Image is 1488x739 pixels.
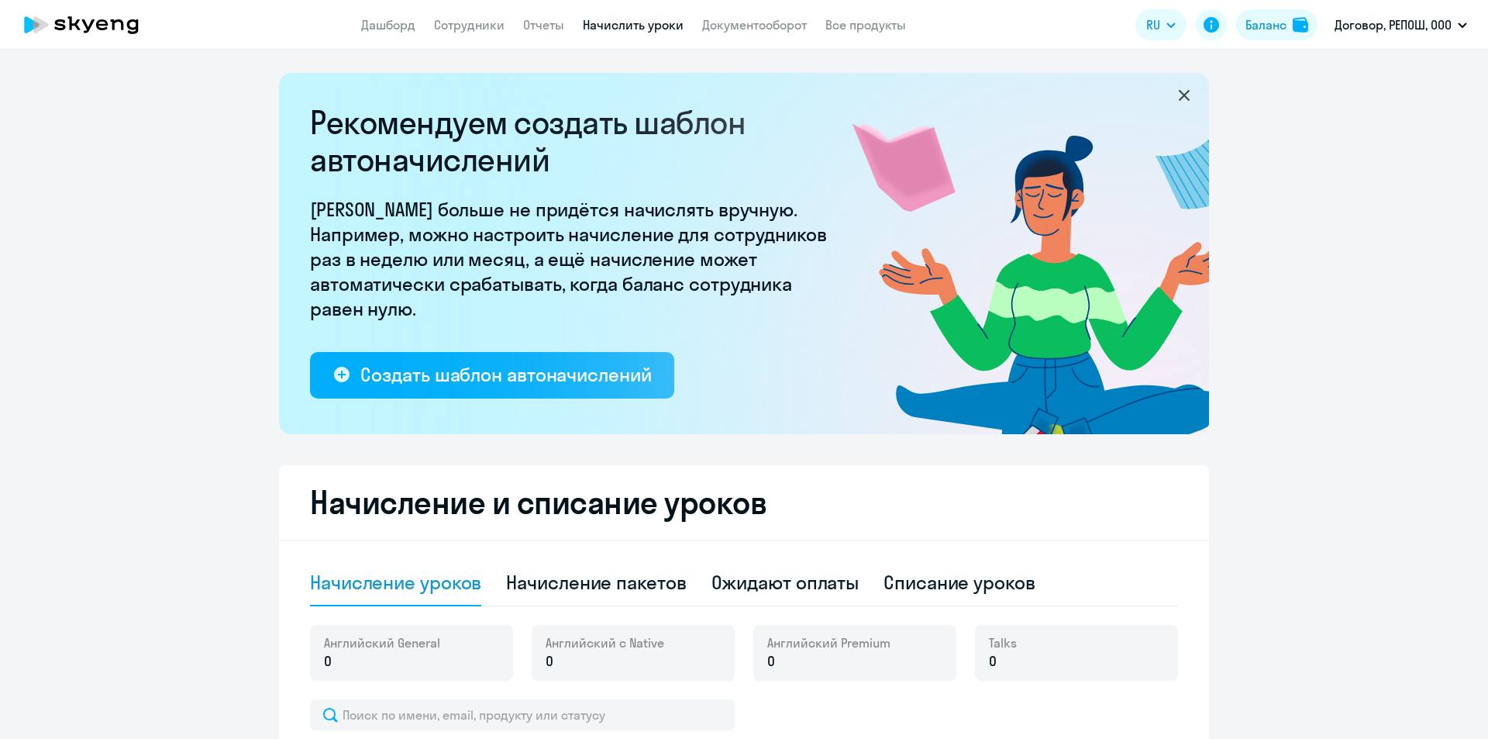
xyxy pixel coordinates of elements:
[523,17,564,33] a: Отчеты
[310,484,1178,521] h2: Начисление и списание уроков
[1135,9,1187,40] button: RU
[989,651,997,672] span: 0
[310,699,735,730] input: Поиск по имени, email, продукту или статусу
[434,17,505,33] a: Сотрудники
[1335,16,1452,34] p: Договор, РЕПОШ, ООО
[1245,16,1286,34] div: Баланс
[324,634,440,651] span: Английский General
[310,570,481,595] div: Начисление уроков
[310,352,674,399] button: Создать шаблон автоначислений
[1327,6,1475,43] button: Договор, РЕПОШ, ООО
[310,197,837,321] p: [PERSON_NAME] больше не придётся начислять вручную. Например, можно настроить начисление для сотр...
[883,570,1035,595] div: Списание уроков
[310,104,837,178] h2: Рекомендуем создать шаблон автоначислений
[989,634,1017,651] span: Talks
[1146,16,1160,34] span: RU
[324,651,332,672] span: 0
[360,362,651,387] div: Создать шаблон автоначислений
[702,17,807,33] a: Документооборот
[711,570,859,595] div: Ожидают оплаты
[583,17,684,33] a: Начислить уроки
[767,651,775,672] span: 0
[506,570,686,595] div: Начисление пакетов
[767,634,890,651] span: Английский Premium
[1293,17,1308,33] img: balance
[546,651,553,672] span: 0
[361,17,415,33] a: Дашборд
[825,17,906,33] a: Все продукты
[1236,9,1317,40] button: Балансbalance
[546,634,664,651] span: Английский с Native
